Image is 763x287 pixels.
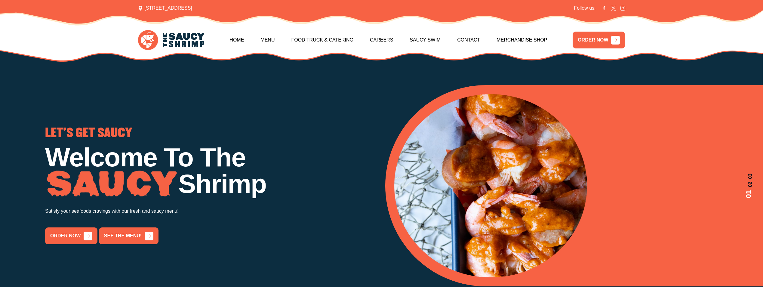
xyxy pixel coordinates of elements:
[394,94,587,277] img: Banner Image
[229,27,244,53] a: Home
[138,30,204,50] img: logo
[138,5,192,12] span: [STREET_ADDRESS]
[743,182,754,187] span: 02
[743,173,754,179] span: 03
[99,227,158,244] a: See the menu!
[394,94,754,277] div: 1 / 3
[743,190,754,198] span: 01
[410,27,441,53] a: Saucy Swim
[260,27,275,53] a: Menu
[45,171,178,198] img: Image
[457,27,480,53] a: Contact
[497,27,547,53] a: Merchandise Shop
[45,227,97,244] a: order now
[574,5,595,12] span: Follow us:
[45,207,378,215] p: Satisfy your seafoods cravings with our fresh and saucy menu!
[370,27,393,53] a: Careers
[45,127,378,244] div: 1 / 3
[45,144,378,201] h1: Welcome To The Shrimp
[291,27,353,53] a: Food Truck & Catering
[45,127,132,139] span: LET'S GET SAUCY
[573,32,625,48] a: ORDER NOW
